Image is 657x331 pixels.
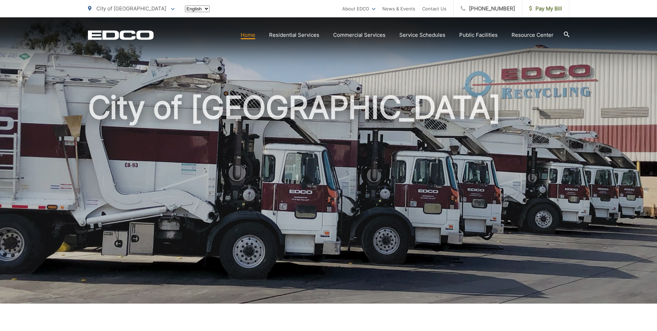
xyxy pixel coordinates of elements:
a: Public Facilities [459,31,498,39]
a: Residential Services [269,31,319,39]
a: EDCD logo. Return to the homepage. [88,30,154,40]
span: City of [GEOGRAPHIC_DATA] [96,5,166,12]
a: Home [241,31,255,39]
a: Contact Us [422,5,446,13]
a: News & Events [382,5,415,13]
a: Commercial Services [333,31,385,39]
h1: City of [GEOGRAPHIC_DATA] [88,90,569,310]
select: Select a language [185,6,210,12]
a: Resource Center [512,31,553,39]
a: About EDCO [342,5,375,13]
span: Pay My Bill [529,5,562,13]
a: Service Schedules [399,31,445,39]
